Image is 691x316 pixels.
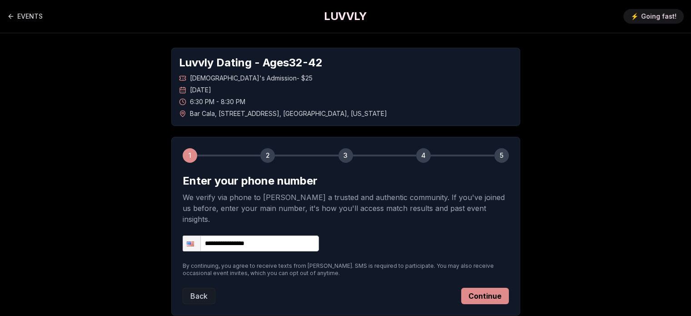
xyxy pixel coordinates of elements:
[183,174,509,188] h2: Enter your phone number
[641,12,676,21] span: Going fast!
[183,236,200,251] div: United States: + 1
[338,148,353,163] div: 3
[190,97,245,106] span: 6:30 PM - 8:30 PM
[7,7,43,25] a: Back to events
[260,148,275,163] div: 2
[190,74,313,83] span: [DEMOGRAPHIC_DATA]'s Admission - $25
[190,109,387,118] span: Bar Cala , [STREET_ADDRESS] , [GEOGRAPHIC_DATA] , [US_STATE]
[494,148,509,163] div: 5
[183,148,197,163] div: 1
[190,85,211,95] span: [DATE]
[179,55,512,70] h1: Luvvly Dating - Ages 32 - 42
[461,288,509,304] button: Continue
[183,288,215,304] button: Back
[416,148,431,163] div: 4
[324,9,367,24] a: LUVVLY
[183,192,509,225] p: We verify via phone to [PERSON_NAME] a trusted and authentic community. If you've joined us befor...
[183,262,509,277] p: By continuing, you agree to receive texts from [PERSON_NAME]. SMS is required to participate. You...
[631,12,638,21] span: ⚡️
